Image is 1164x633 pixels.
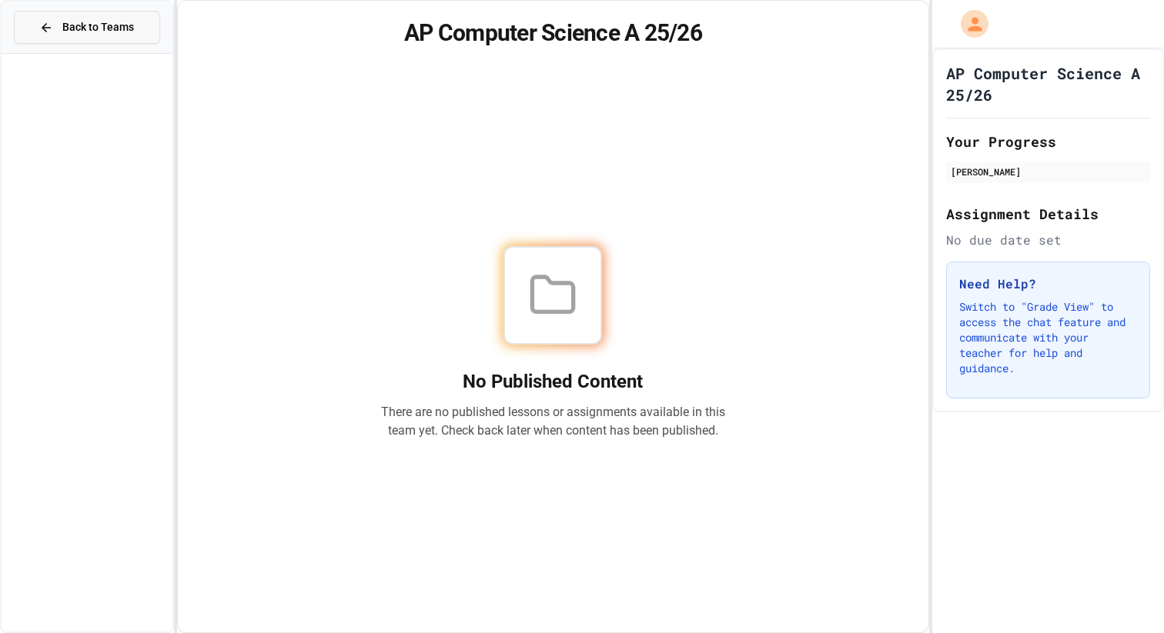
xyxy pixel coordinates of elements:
[1036,505,1149,570] iframe: chat widget
[380,369,725,394] h2: No Published Content
[959,299,1137,376] p: Switch to "Grade View" to access the chat feature and communicate with your teacher for help and ...
[1099,571,1149,618] iframe: chat widget
[959,275,1137,293] h3: Need Help?
[62,19,134,35] span: Back to Teams
[946,231,1150,249] div: No due date set
[380,403,725,440] p: There are no published lessons or assignments available in this team yet. Check back later when c...
[196,19,911,47] h1: AP Computer Science A 25/26
[945,6,992,42] div: My Account
[946,62,1150,105] h1: AP Computer Science A 25/26
[951,165,1146,178] div: [PERSON_NAME]
[14,11,160,44] button: Back to Teams
[946,131,1150,152] h2: Your Progress
[946,203,1150,225] h2: Assignment Details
